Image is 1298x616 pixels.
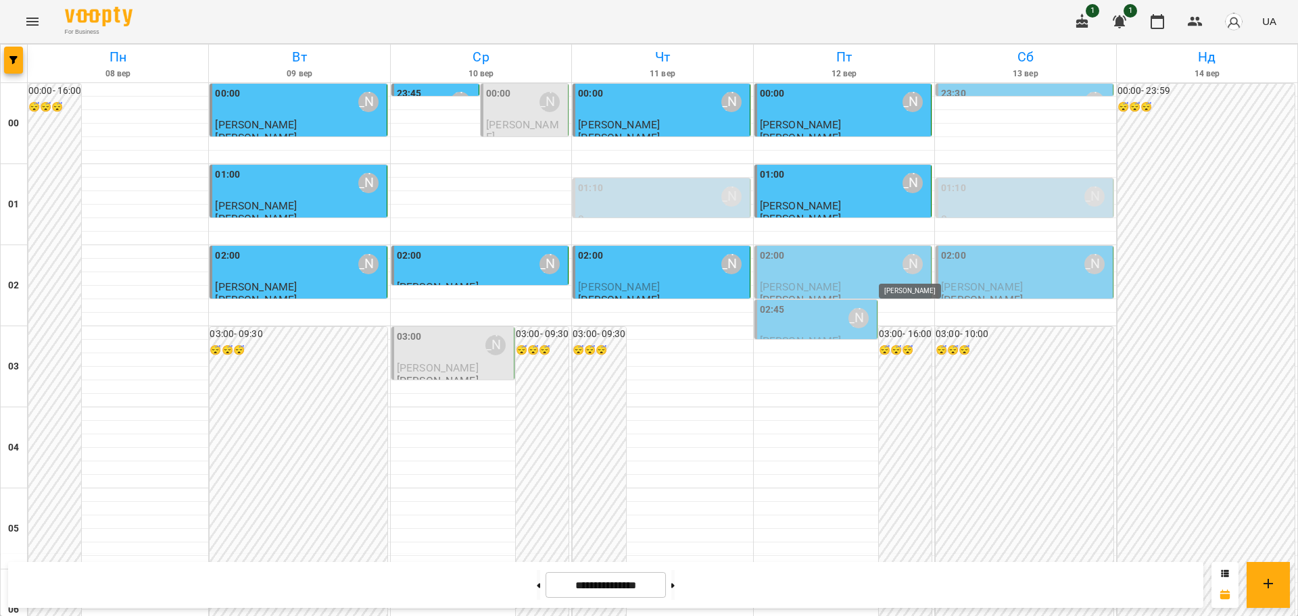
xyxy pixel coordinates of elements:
span: [PERSON_NAME] [760,280,842,293]
div: Вовк Галина [358,92,379,112]
div: Вовк Галина [903,173,923,193]
div: Вовк Галина [450,92,471,112]
label: 02:00 [941,249,966,263]
div: Вовк Галина [1084,92,1105,112]
label: 02:00 [760,249,785,263]
label: 00:00 [486,86,511,101]
label: 01:00 [760,168,785,182]
span: UA [1262,14,1276,28]
span: [PERSON_NAME] [941,280,1023,293]
div: Вовк Галина [358,173,379,193]
h6: 02 [8,278,19,293]
span: [PERSON_NAME] [486,118,559,143]
div: Вовк Галина [848,308,869,328]
label: 01:10 [941,181,966,196]
label: 23:45 [397,86,422,101]
h6: 😴😴😴 [879,343,932,358]
span: [PERSON_NAME] [760,118,842,131]
p: [PERSON_NAME] [760,294,842,305]
h6: 😴😴😴 [573,343,625,358]
h6: 03:00 - 16:00 [879,327,932,342]
label: 00:00 [578,86,603,101]
h6: 01 [8,197,19,212]
label: 02:00 [215,249,240,263]
h6: 05 [8,521,19,536]
label: 02:00 [578,249,603,263]
p: [PERSON_NAME] [760,132,842,143]
span: [PERSON_NAME] [215,118,297,131]
div: Вовк Галина [721,254,742,274]
label: 02:00 [397,249,422,263]
div: Вовк Галина [358,254,379,274]
h6: 00:00 - 23:59 [1117,84,1295,99]
div: Вовк Галина [903,254,923,274]
button: Menu [16,5,49,38]
h6: 08 вер [30,68,206,80]
div: Вовк Галина [721,92,742,112]
span: 1 [1124,4,1137,18]
h6: 00 [8,116,19,131]
span: [PERSON_NAME] [397,280,479,293]
label: 03:00 [397,330,422,344]
h6: 13 вер [937,68,1113,80]
p: [PERSON_NAME] [941,294,1023,305]
h6: 😴😴😴 [1117,100,1295,115]
h6: Ср [393,47,569,68]
h6: 03:00 - 09:30 [573,327,625,342]
h6: 09 вер [211,68,387,80]
h6: 00:00 - 16:00 [28,84,81,99]
label: 01:00 [215,168,240,182]
label: 23:30 [941,86,966,101]
h6: 😴😴😴 [936,343,1113,358]
div: Вовк Галина [539,92,560,112]
h6: 😴😴😴 [28,100,81,115]
div: Вовк Галина [903,92,923,112]
p: [PERSON_NAME] [578,132,660,143]
h6: 10 вер [393,68,569,80]
span: [PERSON_NAME] [578,118,660,131]
h6: Вт [211,47,387,68]
span: For Business [65,28,133,36]
h6: 11 вер [574,68,750,80]
h6: 14 вер [1119,68,1295,80]
div: Вовк Галина [485,335,506,355]
label: 02:45 [760,303,785,317]
p: [PERSON_NAME] [578,294,660,305]
h6: 04 [8,440,19,455]
p: [PERSON_NAME] [397,375,479,386]
p: [PERSON_NAME] [760,213,842,224]
h6: Чт [574,47,750,68]
span: [PERSON_NAME] [397,361,479,374]
img: avatar_s.png [1224,12,1243,31]
button: UA [1257,9,1282,34]
h6: Сб [937,47,1113,68]
label: 01:10 [578,181,603,196]
p: [PERSON_NAME] [215,213,297,224]
h6: 03:00 - 09:30 [516,327,569,342]
span: [PERSON_NAME] [215,199,297,212]
div: Вовк Галина [1084,254,1105,274]
p: [PERSON_NAME] [215,132,297,143]
span: [PERSON_NAME] [215,280,297,293]
p: 0 [941,213,1109,225]
h6: 😴😴😴 [210,343,387,358]
div: Вовк Галина [721,186,742,207]
p: [PERSON_NAME] [215,294,297,305]
h6: 12 вер [756,68,932,80]
span: [PERSON_NAME] [578,280,660,293]
h6: 03 [8,359,19,374]
h6: Нд [1119,47,1295,68]
h6: 03:00 - 10:00 [936,327,1113,342]
div: Вовк Галина [1084,186,1105,207]
label: 00:00 [760,86,785,101]
label: 00:00 [215,86,240,101]
div: Вовк Галина [539,254,560,274]
span: [PERSON_NAME] [760,199,842,212]
span: 1 [1086,4,1099,18]
h6: 😴😴😴 [516,343,569,358]
h6: Пт [756,47,932,68]
span: [PERSON_NAME] [760,334,842,347]
h6: 03:00 - 09:30 [210,327,387,342]
h6: Пн [30,47,206,68]
img: Voopty Logo [65,7,133,26]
